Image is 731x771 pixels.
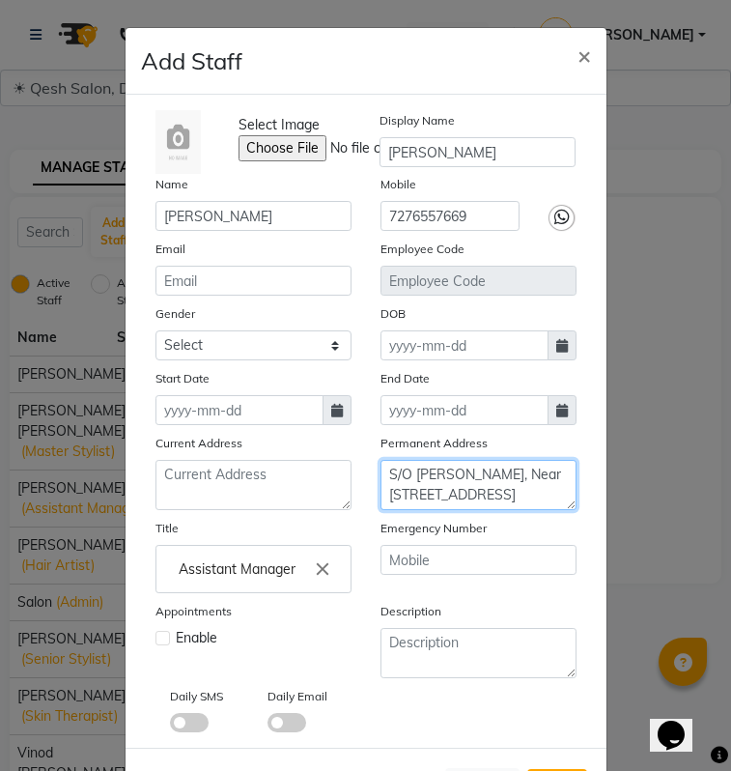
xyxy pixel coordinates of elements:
[155,435,242,452] label: Current Address
[155,201,351,231] input: Name
[650,694,712,752] iframe: chat widget
[380,370,430,387] label: End Date
[312,558,333,580] i: Close
[380,201,520,231] input: Mobile
[380,112,455,129] label: Display Name
[267,688,327,705] label: Daily Email
[155,305,195,323] label: Gender
[380,266,576,296] input: Employee Code
[155,520,179,537] label: Title
[577,41,591,70] span: ×
[380,603,441,620] label: Description
[155,370,210,387] label: Start Date
[380,435,488,452] label: Permanent Address
[155,176,188,193] label: Name
[239,135,501,161] input: Select Image
[562,28,606,82] button: Close
[380,176,416,193] label: Mobile
[141,43,242,78] h4: Add Staff
[155,603,232,620] label: Appointments
[155,110,202,174] img: Cinque Terre
[155,266,351,296] input: Email
[380,395,548,425] input: yyyy-mm-dd
[380,520,487,537] label: Emergency Number
[170,688,223,705] label: Daily SMS
[380,330,548,360] input: yyyy-mm-dd
[380,241,464,258] label: Employee Code
[155,241,185,258] label: Email
[176,628,217,648] span: Enable
[380,545,576,575] input: Mobile
[239,115,320,135] span: Select Image
[380,305,406,323] label: DOB
[155,395,323,425] input: yyyy-mm-dd
[164,550,343,588] input: Enter the Title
